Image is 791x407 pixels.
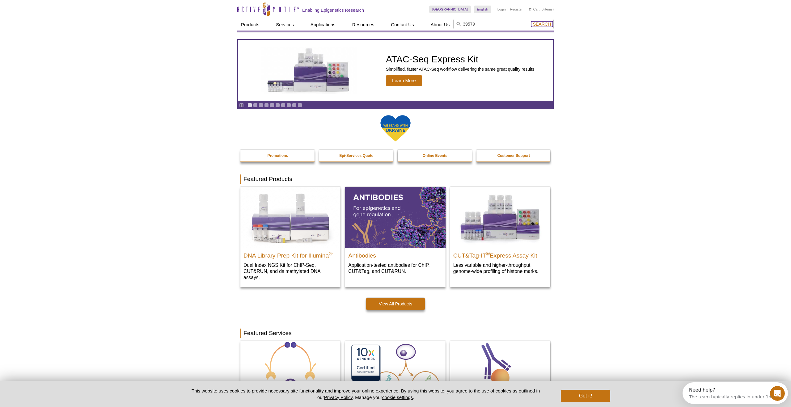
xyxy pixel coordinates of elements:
a: Customer Support [476,150,551,162]
a: Applications [307,19,339,31]
img: Single-Cell Multiome Servicee [345,341,445,402]
li: | [507,6,508,13]
a: CUT&Tag-IT® Express Assay Kit CUT&Tag-IT®Express Assay Kit Less variable and higher-throughput ge... [450,187,550,280]
a: Go to slide 3 [259,103,263,107]
a: Cart [529,7,539,11]
div: Need help? [6,5,90,10]
a: Go to slide 8 [286,103,291,107]
a: About Us [427,19,454,31]
a: Online Events [398,150,472,162]
a: All Antibodies Antibodies Application-tested antibodies for ChIP, CUT&Tag, and CUT&RUN. [345,187,445,280]
a: Go to slide 4 [264,103,269,107]
a: Resources [349,19,378,31]
a: Go to slide 1 [247,103,252,107]
button: Got it! [561,390,610,402]
p: Simplified, faster ATAC-Seq workflow delivering the same great quality results [386,66,534,72]
a: Register [510,7,522,11]
p: Less variable and higher-throughput genome-wide profiling of histone marks​. [453,262,547,275]
sup: ® [329,251,332,256]
button: Search [531,21,553,27]
a: Go to slide 5 [270,103,274,107]
span: Learn More [386,75,422,86]
a: Products [237,19,263,31]
a: [GEOGRAPHIC_DATA] [429,6,471,13]
p: Application-tested antibodies for ChIP, CUT&Tag, and CUT&RUN. [348,262,442,275]
a: Toggle autoplay [239,103,244,107]
h2: ATAC-Seq Express Kit [386,55,534,64]
h2: CUT&Tag-IT Express Assay Kit [453,250,547,259]
h2: Antibodies [348,250,442,259]
span: Search [533,22,551,27]
sup: ® [486,251,490,256]
a: Go to slide 9 [292,103,297,107]
strong: Epi-Services Quote [339,153,373,158]
strong: Online Events [423,153,447,158]
a: ATAC-Seq Express Kit ATAC-Seq Express Kit Simplified, faster ATAC-Seq workflow delivering the sam... [238,40,553,101]
h2: Featured Products [240,174,551,184]
iframe: Intercom live chat discovery launcher [683,382,788,404]
img: Your Cart [529,7,531,10]
p: Dual Index NGS Kit for ChIP-Seq, CUT&RUN, and ds methylated DNA assays. [243,262,337,281]
img: Fixed ATAC-Seq Services [240,341,341,402]
input: Keyword, Cat. No. [453,19,554,29]
img: All Antibodies [345,187,445,247]
article: ATAC-Seq Express Kit [238,40,553,101]
img: ATAC-Seq Express Kit [258,47,360,94]
img: TIP-ChIP Service [450,341,550,401]
a: Go to slide 6 [275,103,280,107]
a: Login [497,7,506,11]
a: English [474,6,491,13]
img: We Stand With Ukraine [380,115,411,142]
button: cookie settings [382,395,413,400]
a: Epi-Services Quote [319,150,394,162]
div: The team typically replies in under 1m [6,10,90,17]
p: This website uses cookies to provide necessary site functionality and improve your online experie... [181,388,551,401]
a: Services [272,19,298,31]
a: DNA Library Prep Kit for Illumina DNA Library Prep Kit for Illumina® Dual Index NGS Kit for ChIP-... [240,187,341,287]
a: Privacy Policy [324,395,353,400]
a: Contact Us [387,19,417,31]
img: CUT&Tag-IT® Express Assay Kit [450,187,550,247]
a: Go to slide 7 [281,103,286,107]
a: Promotions [240,150,315,162]
strong: Customer Support [497,153,530,158]
img: DNA Library Prep Kit for Illumina [240,187,341,247]
li: (0 items) [529,6,554,13]
a: Go to slide 10 [298,103,302,107]
h2: Enabling Epigenetics Research [302,7,364,13]
a: Go to slide 2 [253,103,258,107]
div: Open Intercom Messenger [2,2,108,19]
iframe: Intercom live chat [770,386,785,401]
strong: Promotions [267,153,288,158]
h2: DNA Library Prep Kit for Illumina [243,250,337,259]
h2: Featured Services [240,329,551,338]
a: View All Products [366,298,425,310]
